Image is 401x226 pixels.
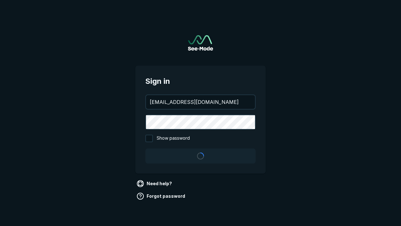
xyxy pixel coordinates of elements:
a: Forgot password [135,191,188,201]
img: See-Mode Logo [188,35,213,51]
span: Show password [157,135,190,142]
span: Sign in [145,76,256,87]
input: your@email.com [146,95,255,109]
a: Need help? [135,179,174,189]
a: Go to sign in [188,35,213,51]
